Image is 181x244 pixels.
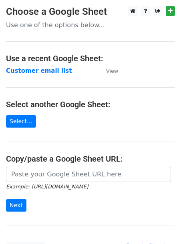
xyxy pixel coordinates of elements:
[6,54,175,63] h4: Use a recent Google Sheet:
[6,67,72,74] a: Customer email list
[106,68,118,74] small: View
[6,184,88,190] small: Example: [URL][DOMAIN_NAME]
[98,67,118,74] a: View
[6,100,175,109] h4: Select another Google Sheet:
[6,6,175,18] h3: Choose a Google Sheet
[6,199,26,212] input: Next
[6,167,171,182] input: Paste your Google Sheet URL here
[6,115,36,128] a: Select...
[6,154,175,164] h4: Copy/paste a Google Sheet URL:
[6,21,175,29] p: Use one of the options below...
